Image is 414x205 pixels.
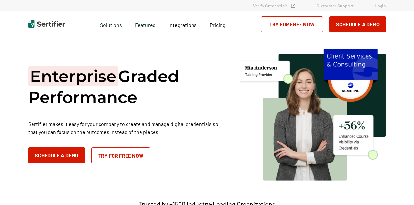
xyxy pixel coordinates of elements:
span: Solutions [100,20,122,28]
a: Login [375,3,386,8]
h1: Graded Performance [28,66,223,108]
a: Pricing [210,20,226,28]
a: Verify Credentials [253,3,295,8]
span: Features [135,20,155,28]
span: Pricing [210,22,226,28]
a: Integrations [168,20,197,28]
p: Sertifier makes it easy for your company to create and manage digital credentials so that you can... [28,120,223,136]
img: Verified [291,4,295,8]
span: Enterprise [28,66,118,86]
img: Sertifier | Digital Credentialing Platform [28,20,65,28]
a: Customer Support [316,3,354,8]
a: Try for Free Now [261,16,323,32]
a: Try for Free Now [91,147,150,163]
img: solutions/enterprise hero [240,49,386,181]
span: Integrations [168,22,197,28]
